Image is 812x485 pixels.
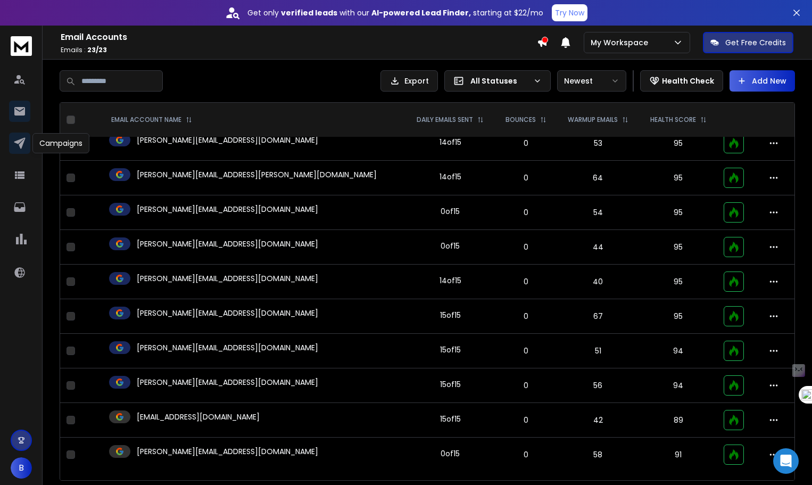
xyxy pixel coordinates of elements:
[557,299,639,334] td: 67
[11,457,32,479] button: B
[440,137,461,147] div: 14 of 15
[137,377,318,388] p: [PERSON_NAME][EMAIL_ADDRESS][DOMAIN_NAME]
[137,239,318,249] p: [PERSON_NAME][EMAIL_ADDRESS][DOMAIN_NAME]
[61,46,537,54] p: Emails :
[552,4,587,21] button: Try Now
[501,380,550,391] p: 0
[440,310,461,320] div: 15 of 15
[137,273,318,284] p: [PERSON_NAME][EMAIL_ADDRESS][DOMAIN_NAME]
[501,172,550,183] p: 0
[111,116,192,124] div: EMAIL ACCOUNT NAME
[137,169,377,180] p: [PERSON_NAME][EMAIL_ADDRESS][PERSON_NAME][DOMAIN_NAME]
[440,275,461,286] div: 14 of 15
[557,161,639,195] td: 64
[440,171,461,182] div: 14 of 15
[501,242,550,252] p: 0
[137,308,318,318] p: [PERSON_NAME][EMAIL_ADDRESS][DOMAIN_NAME]
[32,133,89,153] div: Campaigns
[417,116,473,124] p: DAILY EMAILS SENT
[639,299,717,334] td: 95
[441,448,460,459] div: 0 of 15
[441,241,460,251] div: 0 of 15
[501,138,550,149] p: 0
[639,403,717,438] td: 89
[557,70,626,92] button: Newest
[506,116,536,124] p: BOUNCES
[380,70,438,92] button: Export
[557,126,639,161] td: 53
[773,448,799,474] div: Open Intercom Messenger
[557,334,639,368] td: 51
[557,438,639,472] td: 58
[662,76,714,86] p: Health Check
[557,368,639,403] td: 56
[441,206,460,217] div: 0 of 15
[137,135,318,145] p: [PERSON_NAME][EMAIL_ADDRESS][DOMAIN_NAME]
[440,344,461,355] div: 15 of 15
[501,346,550,356] p: 0
[640,70,723,92] button: Health Check
[639,195,717,230] td: 95
[639,126,717,161] td: 95
[639,161,717,195] td: 95
[137,342,318,353] p: [PERSON_NAME][EMAIL_ADDRESS][DOMAIN_NAME]
[137,412,260,422] p: [EMAIL_ADDRESS][DOMAIN_NAME]
[568,116,618,124] p: WARMUP EMAILS
[639,368,717,403] td: 94
[557,195,639,230] td: 54
[639,334,717,368] td: 94
[639,265,717,299] td: 95
[501,276,550,287] p: 0
[501,449,550,460] p: 0
[61,31,537,44] h1: Email Accounts
[87,45,107,54] span: 23 / 23
[639,230,717,265] td: 95
[703,32,793,53] button: Get Free Credits
[501,207,550,218] p: 0
[591,37,652,48] p: My Workspace
[137,446,318,457] p: [PERSON_NAME][EMAIL_ADDRESS][DOMAIN_NAME]
[650,116,696,124] p: HEALTH SCORE
[371,7,471,18] strong: AI-powered Lead Finder,
[557,403,639,438] td: 42
[557,230,639,265] td: 44
[555,7,584,18] p: Try Now
[440,379,461,390] div: 15 of 15
[639,438,717,472] td: 91
[725,37,786,48] p: Get Free Credits
[247,7,543,18] p: Get only with our starting at $22/mo
[557,265,639,299] td: 40
[440,414,461,424] div: 15 of 15
[730,70,795,92] button: Add New
[11,36,32,56] img: logo
[470,76,529,86] p: All Statuses
[501,415,550,425] p: 0
[137,204,318,215] p: [PERSON_NAME][EMAIL_ADDRESS][DOMAIN_NAME]
[281,7,337,18] strong: verified leads
[501,311,550,322] p: 0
